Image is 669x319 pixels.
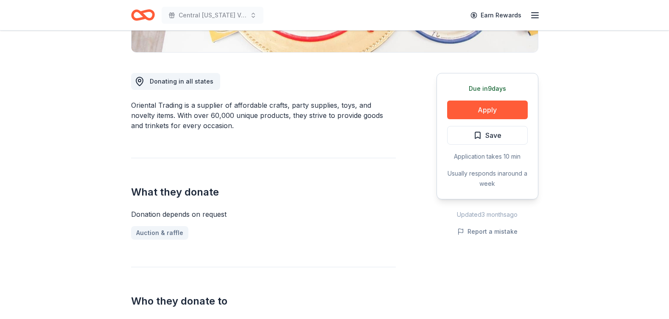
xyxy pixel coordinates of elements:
h2: Who they donate to [131,294,396,308]
div: Oriental Trading is a supplier of affordable crafts, party supplies, toys, and novelty items. Wit... [131,100,396,131]
div: Usually responds in around a week [447,168,528,189]
button: Save [447,126,528,145]
div: Donation depends on request [131,209,396,219]
span: Save [485,130,501,141]
div: Application takes 10 min [447,151,528,162]
span: Donating in all states [150,78,213,85]
a: Earn Rewards [465,8,526,23]
button: Report a mistake [457,227,518,237]
div: Updated 3 months ago [437,210,538,220]
h2: What they donate [131,185,396,199]
a: Home [131,5,155,25]
button: Central [US_STATE] Veg Fest Animal Haven Silent Auction [162,7,263,24]
span: Central [US_STATE] Veg Fest Animal Haven Silent Auction [179,10,246,20]
div: Due in 9 days [447,84,528,94]
a: Auction & raffle [131,226,188,240]
button: Apply [447,101,528,119]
